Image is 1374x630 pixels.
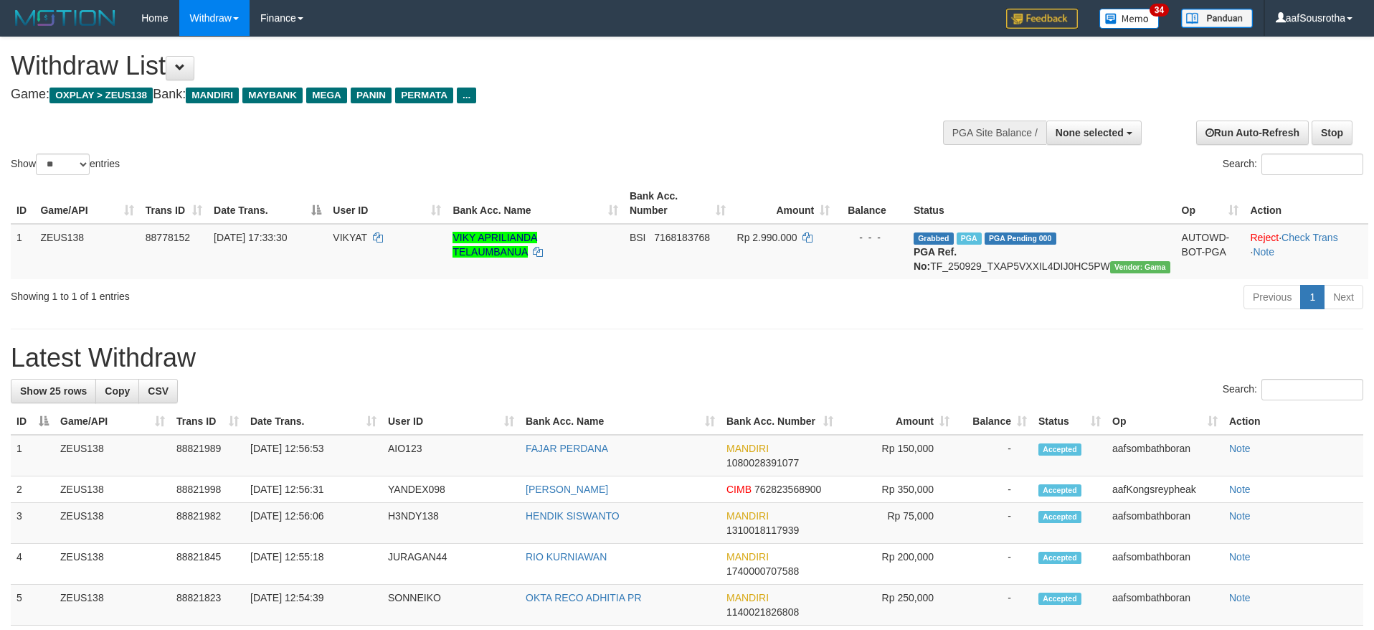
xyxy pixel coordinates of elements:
[171,585,245,626] td: 88821823
[55,408,171,435] th: Game/API: activate to sort column ascending
[11,52,901,80] h1: Withdraw List
[1229,510,1251,522] a: Note
[1006,9,1078,29] img: Feedback.jpg
[214,232,287,243] span: [DATE] 17:33:30
[208,183,327,224] th: Date Trans.: activate to sort column descending
[1056,127,1124,138] span: None selected
[55,435,171,476] td: ZEUS138
[1229,484,1251,495] a: Note
[1243,285,1301,309] a: Previous
[1223,379,1363,400] label: Search:
[1107,503,1223,544] td: aafsombathboran
[839,544,955,585] td: Rp 200,000
[245,408,382,435] th: Date Trans.: activate to sort column ascending
[11,408,55,435] th: ID: activate to sort column descending
[36,154,90,175] select: Showentries
[186,88,239,103] span: MANDIRI
[171,544,245,585] td: 88821845
[726,510,769,522] span: MANDIRI
[327,183,447,224] th: User ID: activate to sort column ascending
[1150,4,1169,17] span: 34
[11,344,1363,372] h1: Latest Withdraw
[49,88,153,103] span: OXPLAY > ZEUS138
[721,408,839,435] th: Bank Acc. Number: activate to sort column ascending
[11,379,96,403] a: Show 25 rows
[11,88,901,102] h4: Game: Bank:
[242,88,303,103] span: MAYBANK
[654,232,710,243] span: Copy 7168183768 to clipboard
[95,379,139,403] a: Copy
[140,183,208,224] th: Trans ID: activate to sort column ascending
[943,121,1046,145] div: PGA Site Balance /
[526,443,608,454] a: FAJAR PERDANA
[351,88,392,103] span: PANIN
[726,443,769,454] span: MANDIRI
[1229,443,1251,454] a: Note
[908,183,1176,224] th: Status
[1324,285,1363,309] a: Next
[1107,476,1223,503] td: aafKongsreypheak
[447,183,624,224] th: Bank Acc. Name: activate to sort column ascending
[726,565,799,577] span: Copy 1740000707588 to clipboard
[1038,443,1081,456] span: Accepted
[55,585,171,626] td: ZEUS138
[11,476,55,503] td: 2
[526,484,608,495] a: [PERSON_NAME]
[957,232,982,245] span: Marked by aafchomsokheang
[382,585,520,626] td: SONNEIKO
[1223,408,1363,435] th: Action
[839,585,955,626] td: Rp 250,000
[245,476,382,503] td: [DATE] 12:56:31
[726,592,769,603] span: MANDIRI
[382,503,520,544] td: H3NDY138
[835,183,908,224] th: Balance
[955,435,1033,476] td: -
[382,408,520,435] th: User ID: activate to sort column ascending
[1099,9,1160,29] img: Button%20Memo.svg
[1110,261,1170,273] span: Vendor URL: https://trx31.1velocity.biz
[333,232,366,243] span: VIKYAT
[1281,232,1338,243] a: Check Trans
[1033,408,1107,435] th: Status: activate to sort column ascending
[1229,592,1251,603] a: Note
[754,484,821,495] span: Copy 762823568900 to clipboard
[34,183,139,224] th: Game/API: activate to sort column ascending
[1244,224,1368,279] td: · ·
[138,379,178,403] a: CSV
[1176,183,1245,224] th: Op: activate to sort column ascending
[453,232,537,258] a: VIKY APRILIANDA TELAUMBANUA
[1107,544,1223,585] td: aafsombathboran
[245,503,382,544] td: [DATE] 12:56:06
[1196,121,1309,145] a: Run Auto-Refresh
[1261,379,1363,400] input: Search:
[914,246,957,272] b: PGA Ref. No:
[245,585,382,626] td: [DATE] 12:54:39
[1038,593,1081,605] span: Accepted
[839,476,955,503] td: Rp 350,000
[1046,121,1142,145] button: None selected
[382,476,520,503] td: YANDEX098
[1244,183,1368,224] th: Action
[395,88,453,103] span: PERMATA
[955,544,1033,585] td: -
[1038,552,1081,564] span: Accepted
[105,385,130,397] span: Copy
[11,224,34,279] td: 1
[1038,484,1081,497] span: Accepted
[382,544,520,585] td: JURAGAN44
[11,503,55,544] td: 3
[382,435,520,476] td: AIO123
[11,183,34,224] th: ID
[11,544,55,585] td: 4
[1300,285,1325,309] a: 1
[1261,154,1363,175] input: Search:
[839,408,955,435] th: Amount: activate to sort column ascending
[726,525,799,536] span: Copy 1310018117939 to clipboard
[171,435,245,476] td: 88821989
[624,183,731,224] th: Bank Acc. Number: activate to sort column ascending
[11,585,55,626] td: 5
[1250,232,1279,243] a: Reject
[1181,9,1253,28] img: panduan.png
[1223,154,1363,175] label: Search:
[245,544,382,585] td: [DATE] 12:55:18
